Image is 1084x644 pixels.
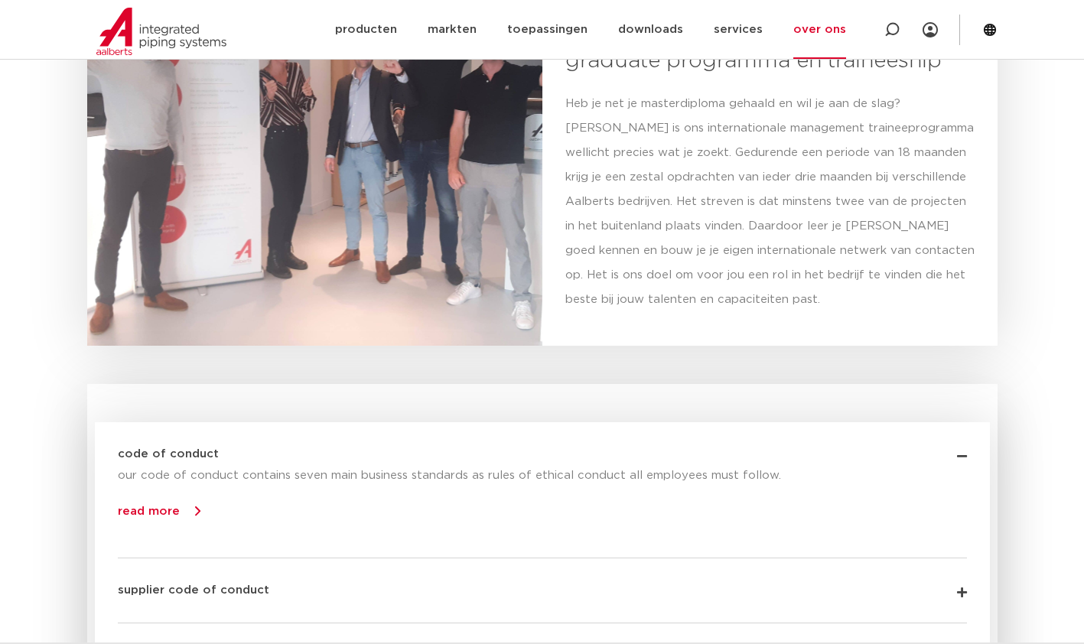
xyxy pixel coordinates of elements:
a: code of conduct [118,448,219,460]
div: supplier code of conduct [118,558,967,600]
a: supplier code of conduct [118,584,269,596]
div: code of conduct [118,422,967,463]
p: Heb je net je masterdiploma gehaald en wil je aan de slag? [PERSON_NAME] is ons internationale ma... [565,92,975,312]
p: our code of conduct contains seven main business standards as rules of ethical conduct all employ... [118,463,967,488]
div: code of conduct [118,463,967,523]
a: read more [118,506,180,517]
